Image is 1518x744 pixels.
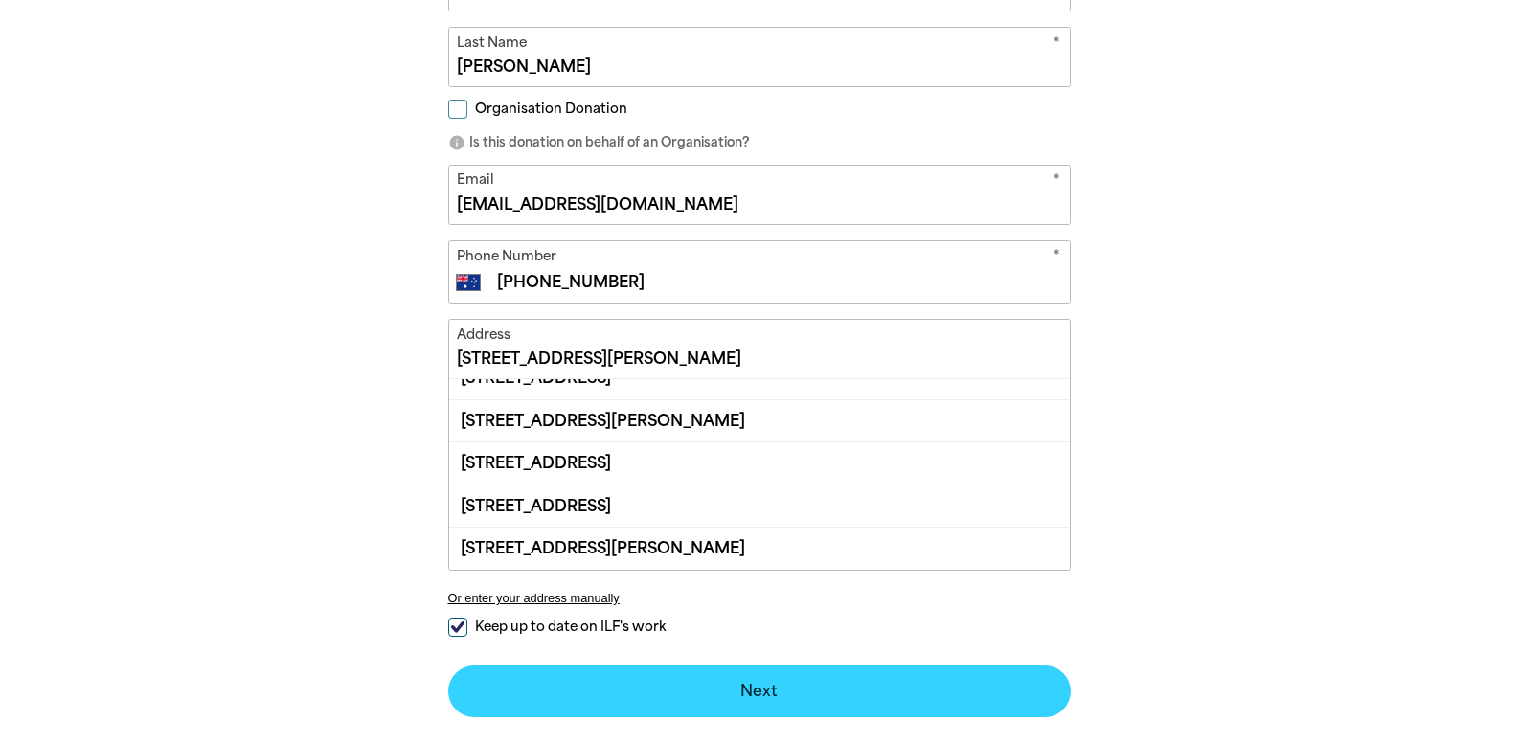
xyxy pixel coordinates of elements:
button: Or enter your address manually [448,591,1071,605]
span: Keep up to date on ILF's work [475,618,666,636]
button: Next [448,665,1071,717]
span: Organisation Donation [475,100,627,118]
div: [STREET_ADDRESS] [449,485,1070,527]
input: Keep up to date on ILF's work [448,618,467,637]
div: [STREET_ADDRESS] [449,570,1070,612]
div: [STREET_ADDRESS][PERSON_NAME] [449,527,1070,569]
div: [STREET_ADDRESS] [449,441,1070,484]
input: Organisation Donation [448,100,467,119]
i: Required [1053,246,1060,270]
p: Is this donation on behalf of an Organisation? [448,133,1071,152]
div: [STREET_ADDRESS][PERSON_NAME] [449,399,1070,441]
i: info [448,134,465,151]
